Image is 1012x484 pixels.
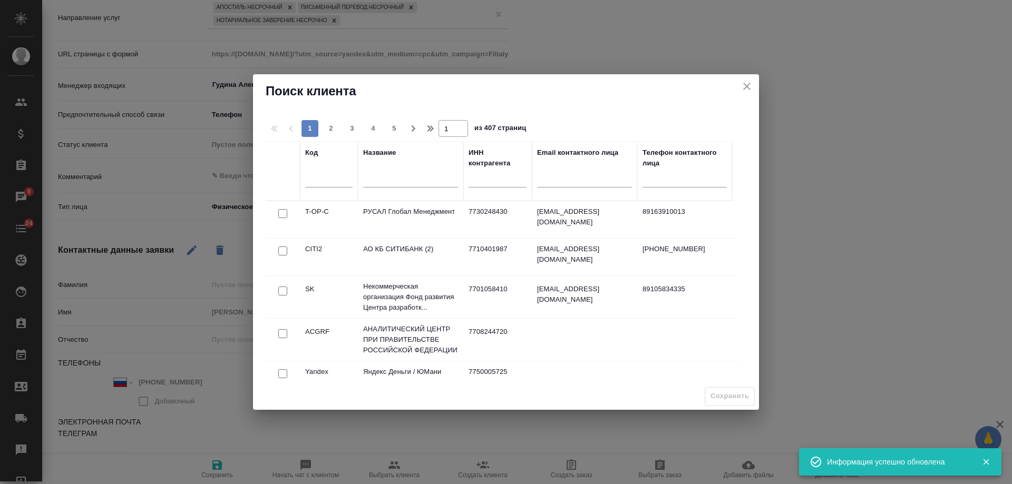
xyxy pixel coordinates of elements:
div: Телефон контактного лица [643,147,727,169]
div: Email контактного лица [537,147,618,158]
p: [PHONE_NUMBER] [643,244,727,254]
td: 7730248430 [463,201,532,238]
p: Яндекс Деньги / ЮМани [363,367,458,377]
p: [EMAIL_ADDRESS][DOMAIN_NAME] [537,206,632,228]
span: 4 [365,123,382,134]
div: Информация успешно обновлена [827,457,966,467]
td: T-OP-C [300,201,358,238]
p: АО КБ СИТИБАНК (2) [363,244,458,254]
td: 7750005725 [463,361,532,398]
div: Название [363,147,396,158]
td: Yandex [300,361,358,398]
button: 2 [323,120,339,137]
td: 7710401987 [463,239,532,275]
button: 3 [344,120,361,137]
span: 3 [344,123,361,134]
button: Закрыть [975,457,997,467]
span: 5 [386,123,403,134]
td: 7708244720 [463,321,532,358]
button: 5 [386,120,403,137]
p: 89105834335 [643,284,727,294]
p: Некоммерческая организация Фонд развития Центра разработк... [363,281,458,313]
td: SK [300,279,358,315]
p: 89163910013 [643,206,727,217]
span: 2 [323,123,339,134]
td: 7701058410 [463,279,532,315]
div: Код [305,147,318,158]
div: ИНН контрагента [469,147,527,169]
button: close [739,78,755,94]
span: из 407 страниц [474,122,526,137]
p: [EMAIL_ADDRESS][DOMAIN_NAME] [537,284,632,305]
button: 4 [365,120,382,137]
p: РУСАЛ Глобал Менеджмент [363,206,458,217]
h2: Поиск клиента [266,83,746,100]
p: [EMAIL_ADDRESS][DOMAIN_NAME] [537,244,632,265]
p: АНАЛИТИЧЕСКИЙ ЦЕНТР ПРИ ПРАВИТЕЛЬСТВЕ РОССИЙСКОЙ ФЕДЕРАЦИИ [363,324,458,355]
td: ACGRF [300,321,358,358]
td: CITI2 [300,239,358,275]
span: Выберите клиента [705,387,755,406]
